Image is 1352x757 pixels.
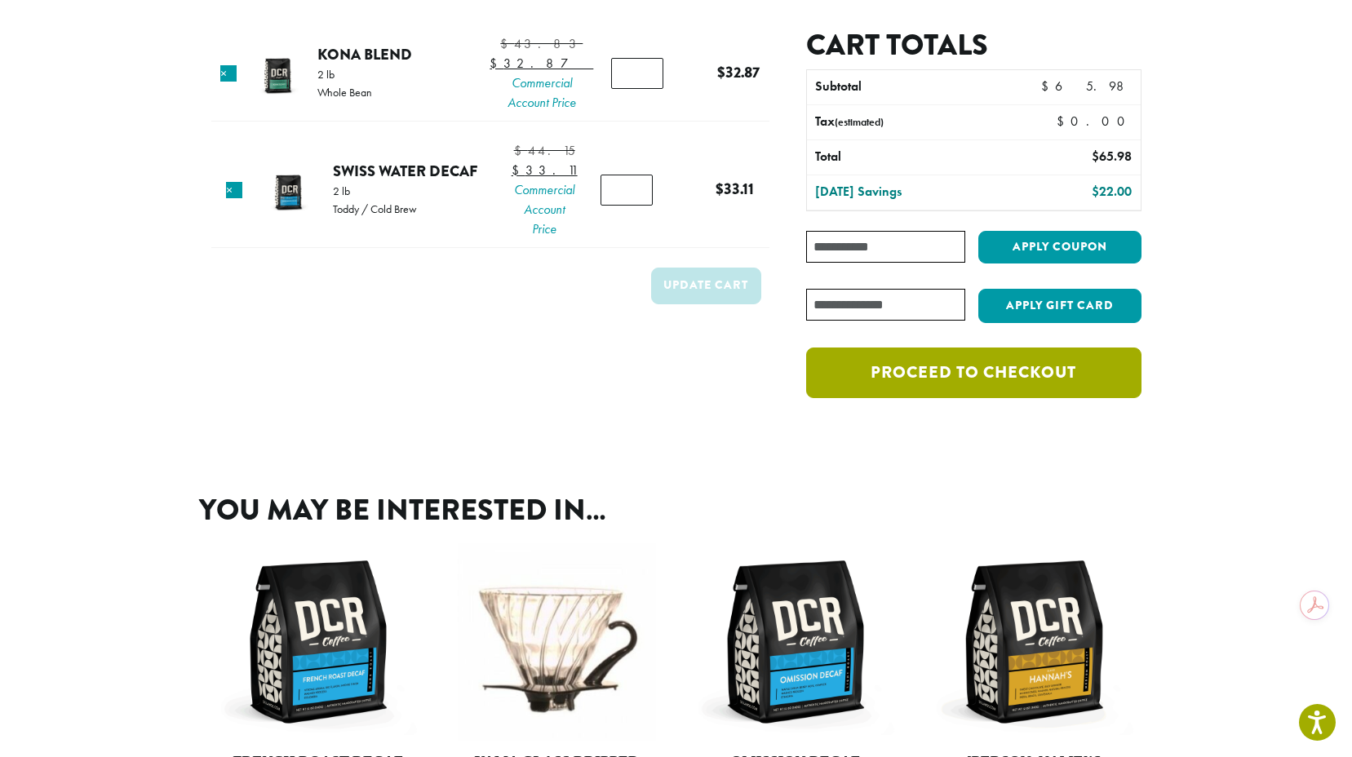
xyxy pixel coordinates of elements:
bdi: 0.00 [1057,113,1133,130]
th: Tax [807,105,1043,139]
a: Kona Blend [317,43,412,65]
p: 2 lb [317,69,372,80]
bdi: 44.15 [514,142,575,159]
th: Subtotal [807,70,1007,104]
small: (estimated) [835,115,884,129]
span: Commercial Account Price [490,73,593,113]
button: Apply coupon [978,231,1141,264]
h2: You may be interested in… [199,493,1154,528]
h2: Cart totals [806,28,1141,63]
p: 2 lb [333,185,417,197]
img: DCR-12oz-French-Roast-Decaf-Stock-scaled.png [219,542,418,741]
bdi: 65.98 [1092,148,1132,165]
th: [DATE] Savings [807,175,1007,210]
bdi: 65.98 [1041,77,1132,95]
bdi: 33.11 [716,178,754,200]
img: Swiss Water Decaf [261,164,314,217]
p: Whole Bean [317,86,372,98]
span: $ [717,61,725,83]
img: DCR-12oz-Hannahs-Stock-scaled.png [935,542,1133,741]
span: $ [1092,148,1099,165]
th: Total [807,140,1007,175]
bdi: 33.11 [512,162,578,179]
button: Apply Gift Card [978,289,1141,323]
a: Remove this item [220,65,237,82]
bdi: 32.87 [717,61,760,83]
span: $ [716,178,724,200]
input: Product quantity [601,175,653,206]
span: $ [512,162,525,179]
img: DCR-12oz-Omission-Decaf-scaled.png [697,542,895,741]
span: Commercial Account Price [512,180,578,239]
a: Remove this item [226,182,242,198]
span: $ [1092,183,1099,200]
bdi: 22.00 [1092,183,1132,200]
span: $ [500,35,514,52]
a: Swiss Water Decaf [333,160,477,182]
span: $ [1041,77,1055,95]
bdi: 32.87 [490,55,593,72]
span: $ [490,55,503,72]
span: $ [514,142,528,159]
input: Product quantity [611,58,663,89]
bdi: 43.83 [500,35,583,52]
button: Update cart [651,268,761,304]
p: Toddy / Cold Brew [333,203,417,215]
a: Proceed to checkout [806,348,1141,398]
img: Kona Blend [250,47,304,100]
img: Hario-Glass-Dripper-e1551571804408-300x300.jpg [458,542,656,741]
span: $ [1057,113,1071,130]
